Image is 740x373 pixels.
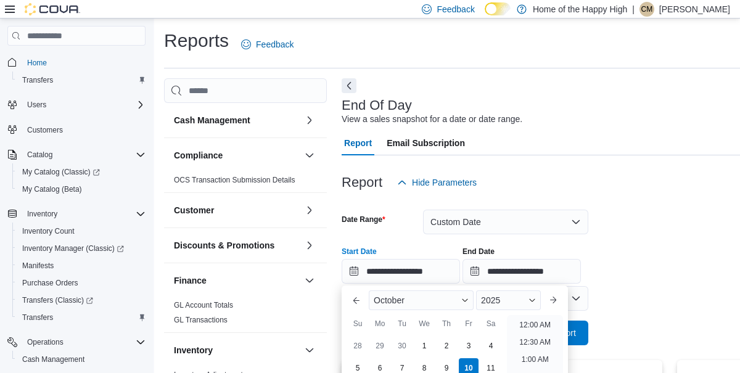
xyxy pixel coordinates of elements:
div: Mo [370,314,390,334]
h3: End Of Day [342,98,412,113]
span: Feedback [256,38,294,51]
span: GL Transactions [174,315,228,325]
div: We [414,314,434,334]
span: Inventory Manager (Classic) [22,244,124,253]
span: Purchase Orders [17,276,146,290]
a: Home [22,55,52,70]
label: Date Range [342,215,385,224]
span: Home [27,58,47,68]
span: Operations [27,337,64,347]
button: Finance [302,273,317,288]
span: My Catalog (Classic) [22,167,100,177]
span: Report [344,131,372,155]
div: Finance [164,298,327,332]
span: Inventory [27,209,57,219]
button: Cash Management [174,114,300,126]
span: Transfers (Classic) [17,293,146,308]
button: Customers [2,121,150,139]
button: Discounts & Promotions [302,238,317,253]
a: Purchase Orders [17,276,83,290]
span: Inventory Count [22,226,75,236]
span: Operations [22,335,146,350]
span: Customers [22,122,146,137]
div: Button. Open the year selector. 2025 is currently selected. [476,290,541,310]
div: day-3 [459,336,479,356]
label: End Date [462,247,495,256]
span: Catalog [27,150,52,160]
a: Transfers [17,310,58,325]
a: My Catalog (Classic) [17,165,105,179]
button: Custom Date [423,210,588,234]
span: Inventory [22,207,146,221]
button: Previous Month [347,290,366,310]
li: 12:30 AM [514,335,556,350]
div: View a sales snapshot for a date or date range. [342,113,522,126]
img: Cova [25,3,80,15]
span: My Catalog (Beta) [22,184,82,194]
a: Transfers (Classic) [12,292,150,309]
li: 12:00 AM [514,318,556,332]
span: Customers [27,125,63,135]
a: Inventory Count [17,224,80,239]
button: Cash Management [12,351,150,368]
span: Users [27,100,46,110]
button: Purchase Orders [12,274,150,292]
div: Sa [481,314,501,334]
h3: Customer [174,204,214,216]
div: Button. Open the month selector. October is currently selected. [369,290,474,310]
span: Catalog [22,147,146,162]
div: day-30 [392,336,412,356]
li: 1:00 AM [517,352,554,367]
span: Manifests [17,258,146,273]
a: Inventory Manager (Classic) [12,240,150,257]
button: My Catalog (Beta) [12,181,150,198]
button: Compliance [302,148,317,163]
button: Operations [2,334,150,351]
button: Transfers [12,72,150,89]
span: My Catalog (Beta) [17,182,146,197]
div: day-2 [437,336,456,356]
span: Manifests [22,261,54,271]
button: Finance [174,274,300,287]
span: Inventory Manager (Classic) [17,241,146,256]
a: Cash Management [17,352,89,367]
button: Open list of options [571,293,581,303]
button: Catalog [2,146,150,163]
input: Press the down key to enter a popover containing a calendar. Press the escape key to close the po... [342,259,460,284]
span: Feedback [437,3,474,15]
div: Th [437,314,456,334]
a: GL Transactions [174,316,228,324]
div: Tu [392,314,412,334]
span: Transfers [17,73,146,88]
button: Manifests [12,257,150,274]
button: Hide Parameters [392,170,482,195]
label: Start Date [342,247,377,256]
h3: Discounts & Promotions [174,239,274,252]
button: Discounts & Promotions [174,239,300,252]
span: My Catalog (Classic) [17,165,146,179]
span: Transfers [17,310,146,325]
button: Inventory Count [12,223,150,240]
a: Inventory Manager (Classic) [17,241,129,256]
span: GL Account Totals [174,300,233,310]
button: Customer [174,204,300,216]
p: Home of the Happy High [533,2,627,17]
a: Manifests [17,258,59,273]
button: Inventory [2,205,150,223]
span: Transfers [22,75,53,85]
a: My Catalog (Beta) [17,182,87,197]
input: Press the down key to open a popover containing a calendar. [462,259,581,284]
input: Dark Mode [485,2,511,15]
button: Catalog [22,147,57,162]
a: Transfers (Classic) [17,293,98,308]
span: Transfers [22,313,53,322]
span: Cash Management [22,355,84,364]
a: Customers [22,123,68,137]
span: 2025 [481,295,500,305]
h3: Report [342,175,382,190]
button: Inventory [174,344,300,356]
button: Next month [543,290,563,310]
span: Users [22,97,146,112]
button: Inventory [302,343,317,358]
